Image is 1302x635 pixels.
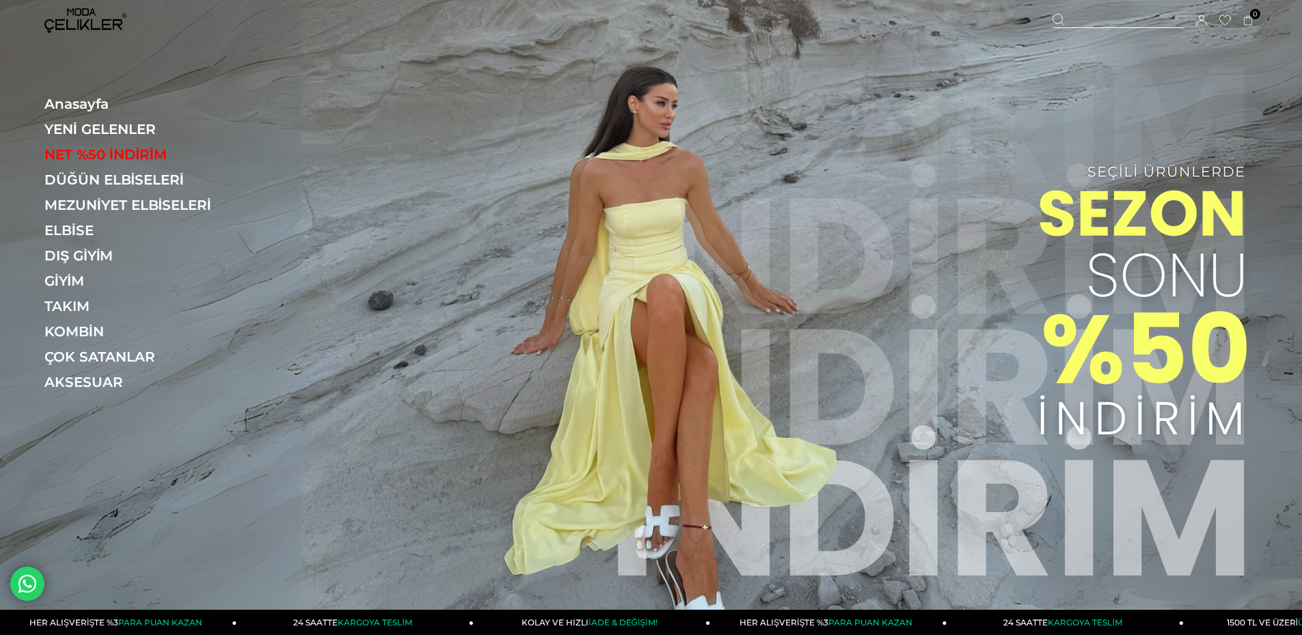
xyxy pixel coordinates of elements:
[44,298,232,314] a: TAKIM
[338,617,411,627] span: KARGOYA TESLİM
[1048,617,1122,627] span: KARGOYA TESLİM
[44,8,126,33] img: logo
[44,349,232,365] a: ÇOK SATANLAR
[1243,16,1253,26] a: 0
[828,617,912,627] span: PARA PUAN KAZAN
[44,197,232,213] a: MEZUNİYET ELBİSELERİ
[44,222,232,239] a: ELBİSE
[947,610,1184,635] a: 24 SAATTEKARGOYA TESLİM
[44,323,232,340] a: KOMBİN
[44,273,232,289] a: GİYİM
[44,172,232,188] a: DÜĞÜN ELBİSELERİ
[44,146,232,163] a: NET %50 İNDİRİM
[1250,9,1260,19] span: 0
[44,374,232,390] a: AKSESUAR
[118,617,202,627] span: PARA PUAN KAZAN
[474,610,710,635] a: KOLAY VE HIZLIİADE & DEĞİŞİM!
[44,247,232,264] a: DIŞ GİYİM
[588,617,657,627] span: İADE & DEĞİŞİM!
[44,121,232,137] a: YENİ GELENLER
[44,96,232,112] a: Anasayfa
[237,610,474,635] a: 24 SAATTEKARGOYA TESLİM
[710,610,947,635] a: HER ALIŞVERİŞTE %3PARA PUAN KAZAN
